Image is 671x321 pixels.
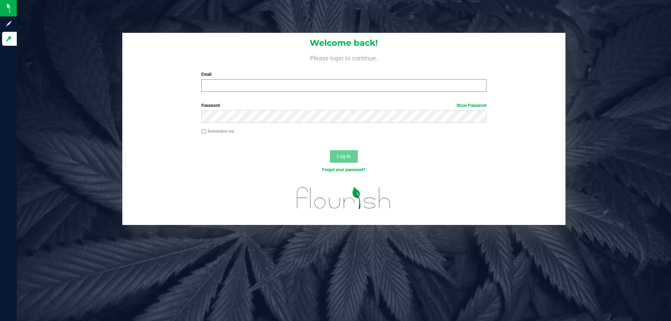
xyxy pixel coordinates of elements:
[201,129,206,134] input: Remember me
[322,167,366,172] a: Forgot your password?
[5,35,12,42] inline-svg: Log in
[337,153,351,159] span: Log In
[122,53,565,61] h4: Please login to continue.
[330,150,358,163] button: Log In
[201,128,234,134] label: Remember me
[288,180,399,216] img: flourish_logo.svg
[456,103,486,108] a: Show Password
[122,38,565,48] h1: Welcome back!
[201,71,486,78] label: Email
[5,20,12,27] inline-svg: Sign up
[201,103,220,108] span: Password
